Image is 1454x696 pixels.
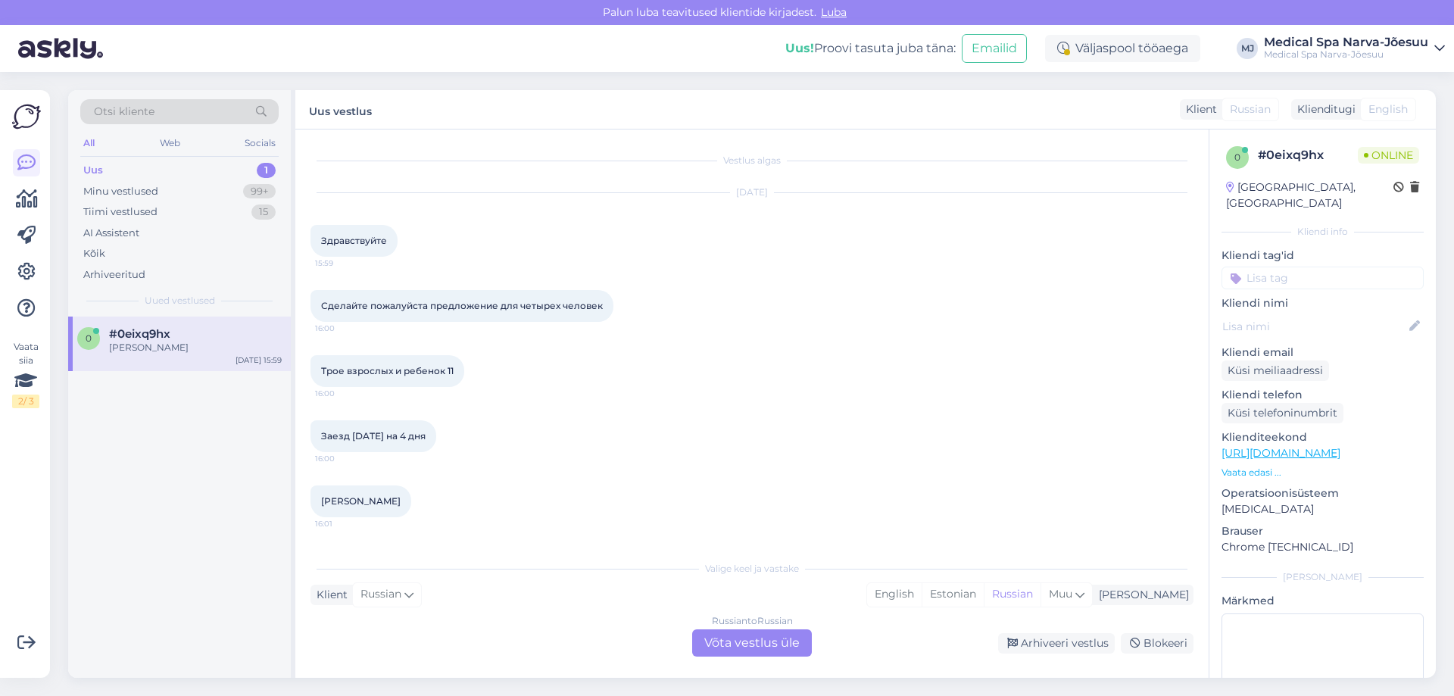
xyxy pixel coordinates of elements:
[1222,466,1424,479] p: Vaata edasi ...
[1368,101,1408,117] span: English
[315,388,372,399] span: 16:00
[1358,147,1419,164] span: Online
[145,294,215,307] span: Uued vestlused
[1121,633,1193,654] div: Blokeeri
[310,186,1193,199] div: [DATE]
[785,39,956,58] div: Proovi tasuta juba täna:
[922,583,984,606] div: Estonian
[321,430,426,442] span: Заезд [DATE] на 4 дня
[712,614,793,628] div: Russian to Russian
[236,354,282,366] div: [DATE] 15:59
[1049,587,1072,601] span: Muu
[321,235,387,246] span: Здравствуйте
[109,341,282,354] div: [PERSON_NAME]
[94,104,154,120] span: Otsi kliente
[1222,345,1424,360] p: Kliendi email
[1222,501,1424,517] p: [MEDICAL_DATA]
[1222,485,1424,501] p: Operatsioonisüsteem
[157,133,183,153] div: Web
[83,246,105,261] div: Kõik
[984,583,1041,606] div: Russian
[1222,570,1424,584] div: [PERSON_NAME]
[1180,101,1217,117] div: Klient
[242,133,279,153] div: Socials
[309,99,372,120] label: Uus vestlus
[251,204,276,220] div: 15
[1264,48,1428,61] div: Medical Spa Narva-Jõesuu
[315,453,372,464] span: 16:00
[12,102,41,131] img: Askly Logo
[867,583,922,606] div: English
[692,629,812,657] div: Võta vestlus üle
[1291,101,1356,117] div: Klienditugi
[83,163,103,178] div: Uus
[998,633,1115,654] div: Arhiveeri vestlus
[1222,387,1424,403] p: Kliendi telefon
[315,323,372,334] span: 16:00
[83,267,145,282] div: Arhiveeritud
[315,257,372,269] span: 15:59
[257,163,276,178] div: 1
[321,365,454,376] span: Трое взрослых и ребенок 11
[83,184,158,199] div: Minu vestlused
[1222,593,1424,609] p: Märkmed
[1230,101,1271,117] span: Russian
[1222,318,1406,335] input: Lisa nimi
[1222,248,1424,264] p: Kliendi tag'id
[1222,295,1424,311] p: Kliendi nimi
[1045,35,1200,62] div: Väljaspool tööaega
[1222,429,1424,445] p: Klienditeekond
[310,562,1193,576] div: Valige keel ja vastake
[86,332,92,344] span: 0
[816,5,851,19] span: Luba
[310,154,1193,167] div: Vestlus algas
[1222,360,1329,381] div: Küsi meiliaadressi
[1222,267,1424,289] input: Lisa tag
[1237,38,1258,59] div: MJ
[315,518,372,529] span: 16:01
[1264,36,1445,61] a: Medical Spa Narva-JõesuuMedical Spa Narva-Jõesuu
[1264,36,1428,48] div: Medical Spa Narva-Jõesuu
[12,395,39,408] div: 2 / 3
[1222,403,1343,423] div: Küsi telefoninumbrit
[1222,446,1340,460] a: [URL][DOMAIN_NAME]
[1234,151,1240,163] span: 0
[962,34,1027,63] button: Emailid
[1226,179,1393,211] div: [GEOGRAPHIC_DATA], [GEOGRAPHIC_DATA]
[1222,523,1424,539] p: Brauser
[321,495,401,507] span: [PERSON_NAME]
[80,133,98,153] div: All
[310,587,348,603] div: Klient
[1222,225,1424,239] div: Kliendi info
[243,184,276,199] div: 99+
[1258,146,1358,164] div: # 0eixq9hx
[1093,587,1189,603] div: [PERSON_NAME]
[109,327,170,341] span: #0eixq9hx
[1222,539,1424,555] p: Chrome [TECHNICAL_ID]
[785,41,814,55] b: Uus!
[12,340,39,408] div: Vaata siia
[83,204,158,220] div: Tiimi vestlused
[83,226,139,241] div: AI Assistent
[360,586,401,603] span: Russian
[321,300,603,311] span: Сделайте пожалуйста предложение для четырех человек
